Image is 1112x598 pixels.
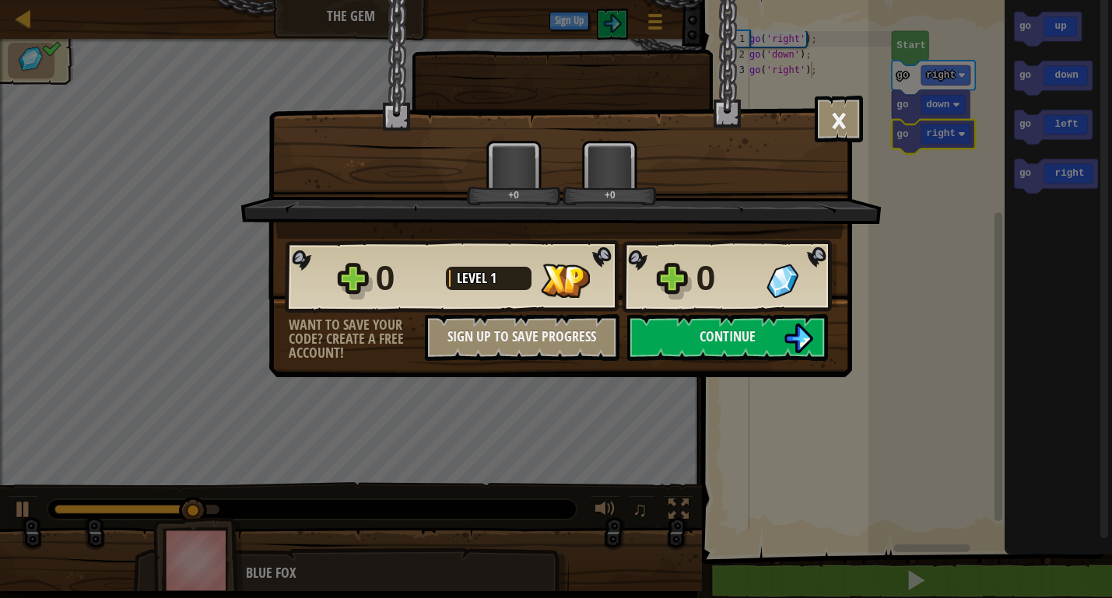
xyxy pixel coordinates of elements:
span: Level [457,268,490,288]
button: × [815,96,863,142]
div: 0 [376,254,437,303]
img: Continue [784,323,813,353]
button: Sign Up to Save Progress [425,314,619,361]
span: 1 [490,268,496,288]
img: Gems Gained [766,264,798,298]
div: Want to save your code? Create a free account! [289,318,425,360]
div: +0 [566,189,654,201]
img: XP Gained [541,264,590,298]
button: Continue [627,314,828,361]
span: Continue [700,327,756,346]
div: +0 [470,189,558,201]
div: 0 [696,254,757,303]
